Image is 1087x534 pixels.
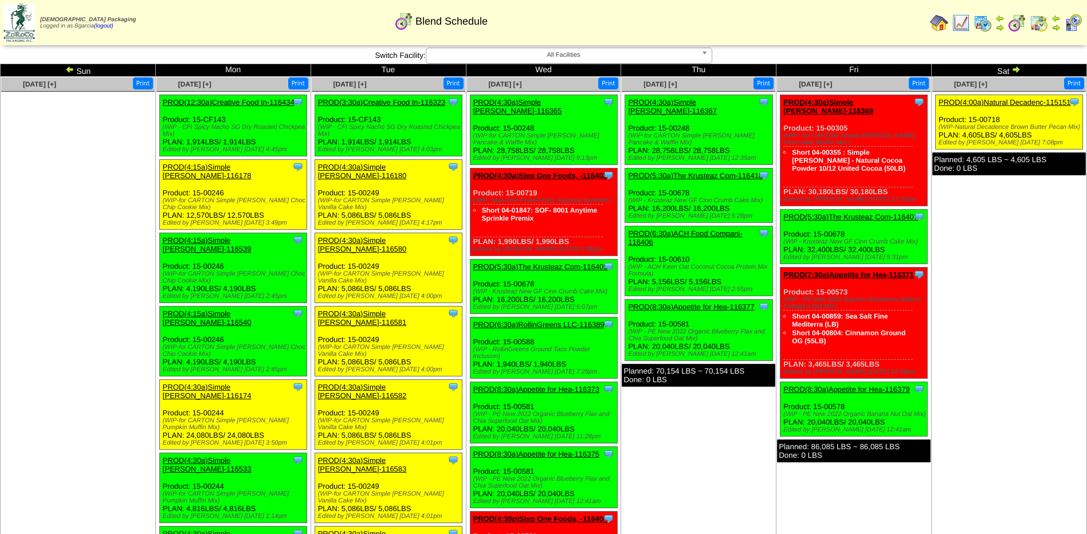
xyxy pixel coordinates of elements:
[444,77,464,89] button: Print
[159,380,307,450] div: Product: 15-00244 PLAN: 24,080LBS / 24,080LBS
[939,139,1082,146] div: Edited by [PERSON_NAME] [DATE] 7:08pm
[163,124,307,138] div: (WIP - CFI Spicy Nacho SG Dry Roasted Chickpea Mix)
[448,161,459,172] img: Tooltip
[625,168,772,223] div: Product: 15-00678 PLAN: 16,200LBS / 16,200LBS
[473,98,562,115] a: PROD(4:30a)Simple [PERSON_NAME]-116365
[1051,23,1061,32] img: arrowright.gif
[318,366,462,373] div: Edited by [PERSON_NAME] [DATE] 4:00pm
[315,380,462,450] div: Product: 15-00249 PLAN: 5,086LBS / 5,086LBS
[23,80,56,88] a: [DATE] [+]
[163,219,307,226] div: Edited by [PERSON_NAME] [DATE] 3:49pm
[466,64,621,77] td: Wed
[783,254,927,261] div: Edited by [PERSON_NAME] [DATE] 5:31pm
[758,96,770,108] img: Tooltip
[783,385,909,394] a: PROD(8:30a)Appetite for Hea-116379
[488,80,521,88] a: [DATE] [+]
[1051,14,1061,23] img: arrowleft.gif
[292,308,304,319] img: Tooltip
[318,236,407,253] a: PROD(4:30a)Simple [PERSON_NAME]-116580
[473,320,605,329] a: PROD(6:30a)RollinGreens LLC-116389
[163,456,252,473] a: PROD(4:30a)Simple [PERSON_NAME]-116533
[333,80,367,88] a: [DATE] [+]
[783,132,927,146] div: (WIP- for CARTON Simple [PERSON_NAME] Chocolate Muffin Mix )
[448,454,459,466] img: Tooltip
[603,513,614,524] img: Tooltip
[311,64,466,77] td: Tue
[159,453,307,523] div: Product: 15-00244 PLAN: 4,816LBS / 4,816LBS
[930,14,948,32] img: home.gif
[1011,65,1021,74] img: arrowright.gif
[288,77,308,89] button: Print
[758,227,770,239] img: Tooltip
[448,381,459,392] img: Tooltip
[163,383,252,400] a: PROD(4:30a)Simple [PERSON_NAME]-116174
[598,77,618,89] button: Print
[473,368,617,375] div: Edited by [PERSON_NAME] [DATE] 7:28pm
[133,77,153,89] button: Print
[315,160,462,230] div: Product: 15-00249 PLAN: 5,086LBS / 5,086LBS
[482,206,598,222] a: Short 04-01847: SOF- 8001 Anytime Sprinkle Premix
[628,213,772,219] div: Edited by [PERSON_NAME] [DATE] 5:28pm
[163,366,307,373] div: Edited by [PERSON_NAME] [DATE] 2:45pm
[1069,96,1080,108] img: Tooltip
[783,426,927,433] div: Edited by [PERSON_NAME] [DATE] 12:41am
[470,260,617,314] div: Product: 15-00678 PLAN: 16,200LBS / 16,200LBS
[939,98,1071,107] a: PROD(4:00a)Natural Decadenc-115151
[783,270,914,279] a: PROD(7:30a)Appetite for Hea-116371
[163,344,307,358] div: (WIP-for CARTON Simple [PERSON_NAME] Choc Chip Cookie Mix)
[318,163,407,180] a: PROD(4:30a)Simple [PERSON_NAME]-116180
[318,146,462,153] div: Edited by [PERSON_NAME] [DATE] 4:03pm
[603,383,614,395] img: Tooltip
[473,246,617,253] div: Edited by [PERSON_NAME] [DATE] 2:45pm
[318,124,462,138] div: (WIP - CFI Spicy Nacho SG Dry Roasted Chickpea Mix)
[94,23,113,29] a: (logout)
[292,161,304,172] img: Tooltip
[799,80,832,88] a: [DATE] [+]
[628,229,742,246] a: PROD(6:30a)ACH Food Compani-116406
[628,155,772,162] div: Edited by [PERSON_NAME] [DATE] 12:35am
[292,96,304,108] img: Tooltip
[395,12,413,30] img: calendarblend.gif
[473,433,617,440] div: Edited by [PERSON_NAME] [DATE] 11:28pm
[628,264,772,277] div: (WIP - ACH Keen Oat Coconut Cocoa Protein Mix Formula)
[954,80,987,88] a: [DATE] [+]
[431,48,697,62] span: All Facilities
[1,64,156,77] td: Sun
[913,96,925,108] img: Tooltip
[1008,14,1026,32] img: calendarblend.gif
[292,381,304,392] img: Tooltip
[622,364,775,387] div: Planned: 70,154 LBS ~ 70,154 LBS Done: 0 LBS
[783,213,918,221] a: PROD(5:30a)The Krusteaz Com-116407
[913,211,925,222] img: Tooltip
[318,309,407,327] a: PROD(4:30a)Simple [PERSON_NAME]-116581
[625,226,772,296] div: Product: 15-00610 PLAN: 5,156LBS / 5,156LBS
[163,197,307,211] div: (WIP-for CARTON Simple [PERSON_NAME] Choc Chip Cookie Mix)
[780,382,928,437] div: Product: 15-00578 PLAN: 20,040LBS / 20,040LBS
[163,146,307,153] div: Edited by [PERSON_NAME] [DATE] 4:45pm
[628,303,754,311] a: PROD(8:30a)Appetite for Hea-116377
[178,80,211,88] a: [DATE] [+]
[292,234,304,246] img: Tooltip
[625,300,772,361] div: Product: 15-00581 PLAN: 20,040LBS / 20,040LBS
[754,77,774,89] button: Print
[995,14,1004,23] img: arrowleft.gif
[318,219,462,226] div: Edited by [PERSON_NAME] [DATE] 4:17pm
[628,351,772,358] div: Edited by [PERSON_NAME] [DATE] 12:41am
[643,80,677,88] a: [DATE] [+]
[40,17,136,29] span: Logged in as Bgarcia
[318,293,462,300] div: Edited by [PERSON_NAME] [DATE] 4:00pm
[628,132,772,146] div: (WIP-for CARTON Simple [PERSON_NAME] Pancake & Waffle Mix)
[470,317,617,379] div: Product: 15-00588 PLAN: 1,940LBS / 1,940LBS
[40,17,136,23] span: [DEMOGRAPHIC_DATA] Packaging
[792,312,888,328] a: Short 04-00859: Sea Salt Fine Mediterra (LB)
[159,160,307,230] div: Product: 15-00246 PLAN: 12,570LBS / 12,570LBS
[625,95,772,165] div: Product: 15-00248 PLAN: 28,758LBS / 28,758LBS
[159,95,307,156] div: Product: 15-CF143 PLAN: 1,914LBS / 1,914LBS
[792,329,905,345] a: Short 04-00804: Cinnamon Ground OG (55LB)
[932,64,1087,77] td: Sat
[1030,14,1048,32] img: calendarinout.gif
[315,453,462,523] div: Product: 15-00249 PLAN: 5,086LBS / 5,086LBS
